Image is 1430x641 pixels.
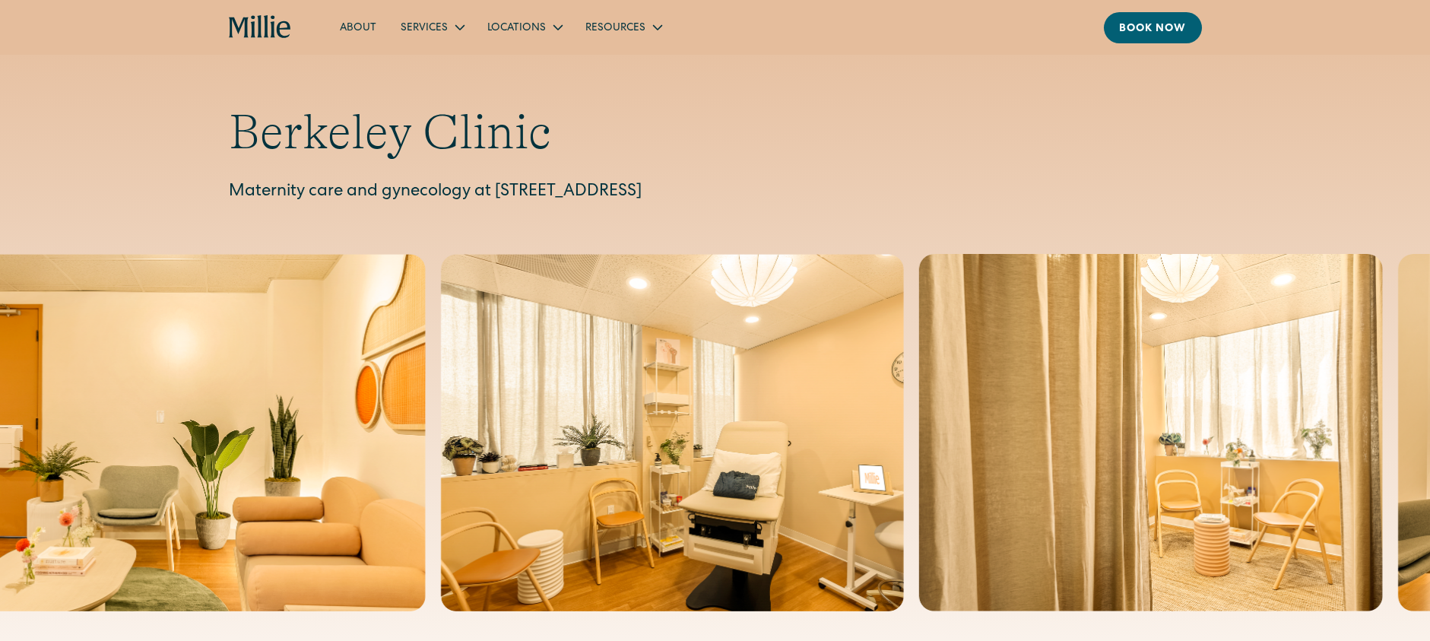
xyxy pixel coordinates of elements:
div: Services [401,21,448,36]
a: home [229,15,292,40]
a: Book now [1104,12,1202,43]
div: Resources [573,14,673,40]
div: Locations [475,14,573,40]
div: Resources [585,21,645,36]
div: Services [388,14,475,40]
a: About [328,14,388,40]
div: Book now [1119,21,1187,37]
p: Maternity care and gynecology at [STREET_ADDRESS] [229,180,1202,205]
div: Locations [487,21,546,36]
h1: Berkeley Clinic [229,103,1202,162]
